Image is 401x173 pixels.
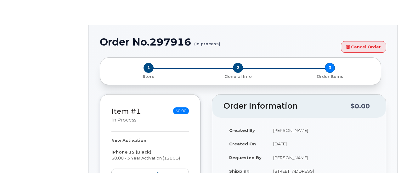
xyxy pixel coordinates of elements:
h1: Order No.297916 [100,36,338,47]
td: [PERSON_NAME] [268,123,375,137]
td: [PERSON_NAME] [268,151,375,165]
small: in process [111,117,136,123]
strong: Created By [229,128,255,133]
span: $0.00 [173,107,189,114]
span: 2 [233,63,243,73]
strong: Created On [229,141,256,146]
p: Store [108,74,189,79]
strong: iPhone 15 (Black) [111,149,151,154]
p: General Info [195,74,281,79]
strong: New Activation [111,138,146,143]
strong: Requested By [229,155,262,160]
a: Item #1 [111,107,141,116]
a: 2 General Info [192,73,284,79]
a: 1 Store [105,73,192,79]
a: Cancel Order [341,41,386,53]
td: [DATE] [268,137,375,151]
small: (in process) [194,36,220,46]
span: 1 [144,63,154,73]
h2: Order Information [223,102,351,111]
div: $0.00 [351,100,370,112]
